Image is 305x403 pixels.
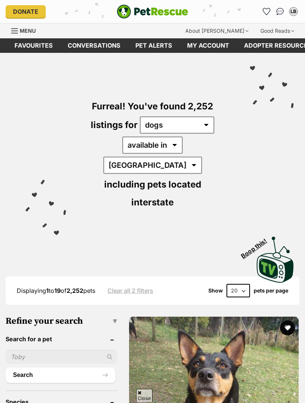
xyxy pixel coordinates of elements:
[104,179,201,208] span: including pets located interstate
[180,38,237,53] a: My account
[54,287,61,294] strong: 19
[288,6,299,17] button: My account
[261,6,299,17] ul: Account quick links
[180,23,254,38] div: About [PERSON_NAME]
[261,6,273,17] a: Favourites
[257,230,294,284] a: Boop this!
[6,368,115,383] button: Search
[117,4,188,19] img: logo-e224e6f780fb5917bec1dbf3a21bbac754714ae5b6737aabdf751b685950b380.svg
[128,38,180,53] a: Pet alerts
[290,8,297,15] div: LB
[117,4,188,19] a: PetRescue
[17,287,95,294] span: Displaying to of pets
[276,8,284,15] img: chat-41dd97257d64d25036548639549fe6c8038ab92f7586957e7f3b1b290dea8141.svg
[257,237,294,283] img: PetRescue TV logo
[254,288,288,294] label: pets per page
[136,389,152,402] span: Close
[46,287,49,294] strong: 1
[11,23,41,37] a: Menu
[20,28,36,34] span: Menu
[91,101,213,130] span: Furreal! You've found 2,252 listings for
[60,38,128,53] a: conversations
[208,288,223,294] span: Show
[240,233,274,259] span: Boop this!
[6,350,117,364] input: Toby
[6,316,117,326] h3: Refine your search
[6,5,46,18] a: Donate
[67,287,83,294] strong: 2,252
[107,287,153,294] a: Clear all 2 filters
[255,23,299,38] div: Good Reads
[274,6,286,17] a: Conversations
[6,336,117,342] header: Search for a pet
[7,38,60,53] a: Favourites
[280,320,295,335] button: favourite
